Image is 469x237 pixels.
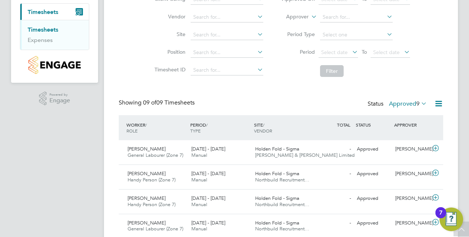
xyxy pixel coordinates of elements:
span: Manual [191,226,207,232]
span: Holden Fold - Sigma [255,146,299,152]
span: General Labourer (Zone 7) [128,152,183,158]
span: Timesheets [28,8,58,15]
label: Position [152,49,185,55]
span: Handy Person (Zone 7) [128,201,176,208]
span: TYPE [190,128,201,134]
span: Manual [191,201,207,208]
input: Search for... [191,12,263,22]
div: - [316,143,354,155]
div: PERIOD [188,118,252,137]
div: Status [368,99,428,109]
a: Timesheets [28,26,58,33]
a: Powered byEngage [39,92,70,106]
label: Vendor [152,13,185,20]
span: 09 Timesheets [143,99,195,106]
input: Search for... [191,65,263,75]
div: SITE [252,118,316,137]
label: Period [282,49,315,55]
div: Timesheets [20,20,89,50]
div: [PERSON_NAME] [392,192,431,205]
div: WORKER [125,118,188,137]
span: Manual [191,152,207,158]
span: Engage [49,98,70,104]
span: Select date [373,49,400,56]
div: - [316,168,354,180]
span: / [145,122,147,128]
span: TOTAL [337,122,350,128]
span: Holden Fold - Sigma [255,220,299,226]
span: [PERSON_NAME] [128,195,166,201]
span: [PERSON_NAME] [128,170,166,177]
span: General Labourer (Zone 7) [128,226,183,232]
span: / [206,122,208,128]
div: 7 [439,213,442,222]
label: Timesheet ID [152,66,185,73]
span: [PERSON_NAME] [128,146,166,152]
a: Go to home page [20,56,89,74]
div: [PERSON_NAME] [392,168,431,180]
input: Search for... [191,30,263,40]
label: Approved [389,100,427,107]
span: Handy Person (Zone 7) [128,177,176,183]
span: Powered by [49,92,70,98]
div: Approved [354,217,392,229]
span: [DATE] - [DATE] [191,146,225,152]
input: Search for... [320,12,393,22]
button: Filter [320,65,344,77]
span: [PERSON_NAME] [128,220,166,226]
input: Select one [320,30,393,40]
label: Site [152,31,185,38]
div: - [316,217,354,229]
div: [PERSON_NAME] [392,217,431,229]
button: Open Resource Center, 7 new notifications [440,208,463,231]
button: Timesheets [20,4,89,20]
div: STATUS [354,118,392,131]
div: - [316,192,354,205]
span: / [263,122,264,128]
div: Showing [119,99,196,107]
div: [PERSON_NAME] [392,143,431,155]
span: Northbuild Recruitment… [255,201,309,208]
a: Expenses [28,36,53,43]
span: [PERSON_NAME] & [PERSON_NAME] Limited [255,152,355,158]
span: [DATE] - [DATE] [191,220,225,226]
span: Northbuild Recruitment… [255,177,309,183]
div: Approved [354,168,392,180]
img: countryside-properties-logo-retina.png [28,56,80,74]
input: Search for... [191,47,263,58]
label: Approver [275,13,309,21]
span: Holden Fold - Sigma [255,170,299,177]
div: Approved [354,192,392,205]
span: ROLE [126,128,138,134]
span: Manual [191,177,207,183]
span: 09 of [143,99,156,106]
span: 9 [416,100,420,107]
div: APPROVER [392,118,431,131]
span: VENDOR [254,128,272,134]
span: To [359,47,369,57]
span: Select date [321,49,348,56]
span: [DATE] - [DATE] [191,170,225,177]
div: Approved [354,143,392,155]
label: Period Type [282,31,315,38]
span: Northbuild Recruitment… [255,226,309,232]
span: [DATE] - [DATE] [191,195,225,201]
span: Holden Fold - Sigma [255,195,299,201]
